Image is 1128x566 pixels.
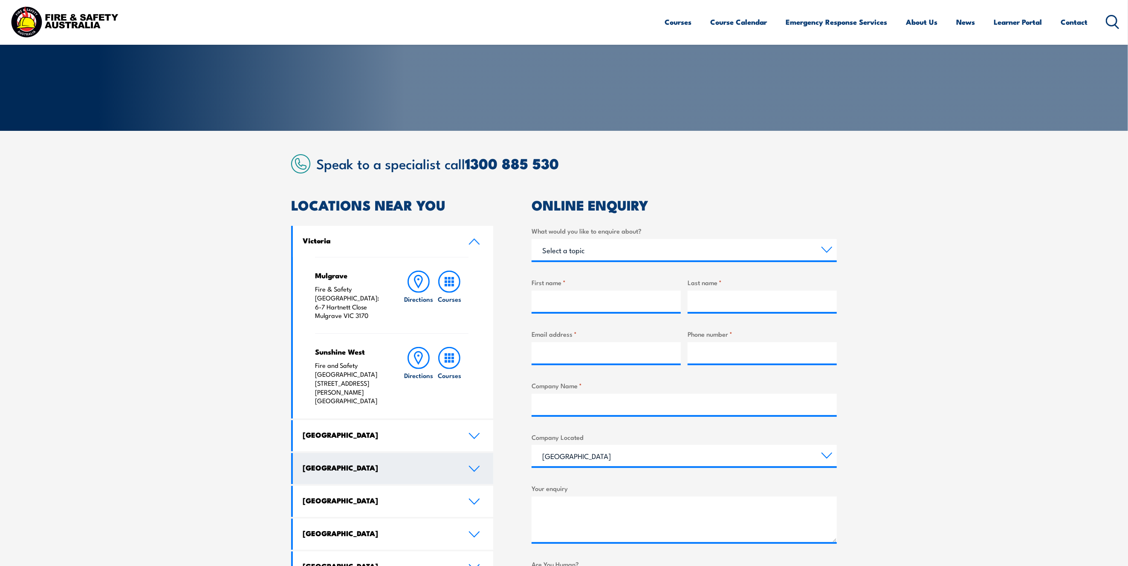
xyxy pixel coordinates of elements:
h4: Victoria [303,236,455,245]
h6: Courses [438,371,461,380]
label: Last name [688,277,837,287]
label: Phone number [688,329,837,339]
h4: Sunshine West [315,347,386,356]
h4: [GEOGRAPHIC_DATA] [303,528,455,538]
h4: [GEOGRAPHIC_DATA] [303,430,455,439]
label: What would you like to enquire about? [532,226,837,236]
a: About Us [906,11,938,33]
a: Learner Portal [994,11,1042,33]
label: Email address [532,329,681,339]
a: News [957,11,975,33]
h6: Directions [404,295,433,303]
label: First name [532,277,681,287]
a: Victoria [293,226,493,257]
h2: Speak to a specialist call [316,156,837,171]
h4: [GEOGRAPHIC_DATA] [303,496,455,505]
label: Your enquiry [532,483,837,493]
a: Directions [403,347,434,405]
label: Company Name [532,381,837,390]
p: Fire and Safety [GEOGRAPHIC_DATA] [STREET_ADDRESS][PERSON_NAME] [GEOGRAPHIC_DATA] [315,361,386,405]
a: Courses [434,271,465,320]
a: Emergency Response Services [786,11,888,33]
a: Directions [403,271,434,320]
label: Company Located [532,432,837,442]
h4: [GEOGRAPHIC_DATA] [303,463,455,472]
a: [GEOGRAPHIC_DATA] [293,420,493,451]
a: Contact [1061,11,1088,33]
a: [GEOGRAPHIC_DATA] [293,486,493,517]
h6: Directions [404,371,433,380]
h2: LOCATIONS NEAR YOU [291,199,493,211]
h4: Mulgrave [315,271,386,280]
a: Courses [434,347,465,405]
a: [GEOGRAPHIC_DATA] [293,453,493,484]
h6: Courses [438,295,461,303]
a: [GEOGRAPHIC_DATA] [293,519,493,550]
a: 1300 885 530 [465,152,559,174]
h2: ONLINE ENQUIRY [532,199,837,211]
a: Course Calendar [711,11,767,33]
p: Fire & Safety [GEOGRAPHIC_DATA]: 6-7 Hartnett Close Mulgrave VIC 3170 [315,285,386,320]
a: Courses [665,11,692,33]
